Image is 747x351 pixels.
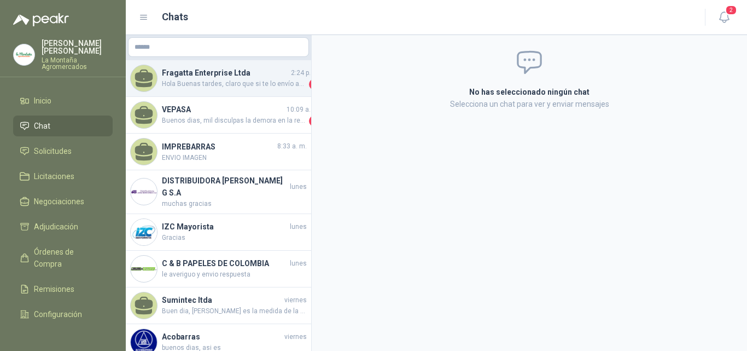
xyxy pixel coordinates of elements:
span: muchas gracias [162,199,307,209]
span: Negociaciones [34,195,84,208]
a: Solicitudes [13,141,113,162]
h4: Acobarras [162,331,282,343]
span: 1 [309,116,320,126]
a: Inicio [13,90,113,111]
span: Buenos dias, mil disculpas la demora en la respuesta. Nosotros estamos ubicados en [GEOGRAPHIC_DA... [162,116,307,126]
span: Gracias [162,233,307,243]
span: Remisiones [34,283,74,295]
span: lunes [290,222,307,232]
img: Company Logo [131,256,157,282]
a: Company LogoIZC MayoristalunesGracias [126,214,311,251]
img: Company Logo [131,179,157,205]
a: Negociaciones [13,191,113,212]
h1: Chats [162,9,188,25]
span: Licitaciones [34,170,74,182]
a: VEPASA10:09 a. m.Buenos dias, mil disculpas la demora en la respuesta. Nosotros estamos ubicados ... [126,97,311,134]
h4: Fragatta Enterprise Ltda [162,67,289,79]
p: La Montaña Agromercados [42,57,113,70]
button: 2 [714,8,734,27]
h4: Sumintec ltda [162,294,282,306]
img: Company Logo [131,219,157,245]
span: 10:09 a. m. [287,105,320,115]
a: IMPREBARRAS8:33 a. m.ENVIO IMAGEN [126,134,311,170]
a: Configuración [13,304,113,325]
span: 2 [725,5,737,15]
a: Fragatta Enterprise Ltda2:24 p. m.Hola Buenas tardes, claro que si te lo envío adjunto1 [126,60,311,97]
a: Adjudicación [13,216,113,237]
span: Órdenes de Compra [34,246,102,270]
h4: IMPREBARRAS [162,141,275,153]
a: Remisiones [13,279,113,300]
p: [PERSON_NAME] [PERSON_NAME] [42,39,113,55]
span: ENVIO IMAGEN [162,153,307,163]
span: lunes [290,182,307,192]
img: Company Logo [14,44,34,65]
h4: VEPASA [162,103,284,116]
h4: C & B PAPELES DE COLOMBIA [162,257,288,269]
span: le averiguo y envio respuesta [162,269,307,280]
span: Inicio [34,95,51,107]
a: Company LogoC & B PAPELES DE COLOMBIAlunesle averiguo y envio respuesta [126,251,311,287]
span: Chat [34,120,50,132]
span: Solicitudes [34,145,72,157]
a: Sumintec ltdaviernesBuen dia, [PERSON_NAME] es la medida de la bolsa? Por favor me especifican bi... [126,287,311,324]
span: 2:24 p. m. [291,68,320,78]
a: Licitaciones [13,166,113,187]
h2: No has seleccionado ningún chat [339,86,720,98]
a: Órdenes de Compra [13,241,113,274]
span: Buen dia, [PERSON_NAME] es la medida de la bolsa? Por favor me especifican bien la medida por fav... [162,306,307,317]
span: viernes [284,295,307,306]
span: 1 [309,79,320,90]
img: Logo peakr [13,13,69,26]
span: lunes [290,258,307,269]
span: Adjudicación [34,221,78,233]
span: Hola Buenas tardes, claro que si te lo envío adjunto [162,79,307,90]
span: viernes [284,332,307,342]
a: Company LogoDISTRIBUIDORA [PERSON_NAME] G S.Alunesmuchas gracias [126,170,311,214]
h4: IZC Mayorista [162,221,288,233]
span: 8:33 a. m. [277,141,307,152]
p: Selecciona un chat para ver y enviar mensajes [339,98,720,110]
a: Chat [13,116,113,136]
span: Configuración [34,308,82,320]
h4: DISTRIBUIDORA [PERSON_NAME] G S.A [162,175,288,199]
